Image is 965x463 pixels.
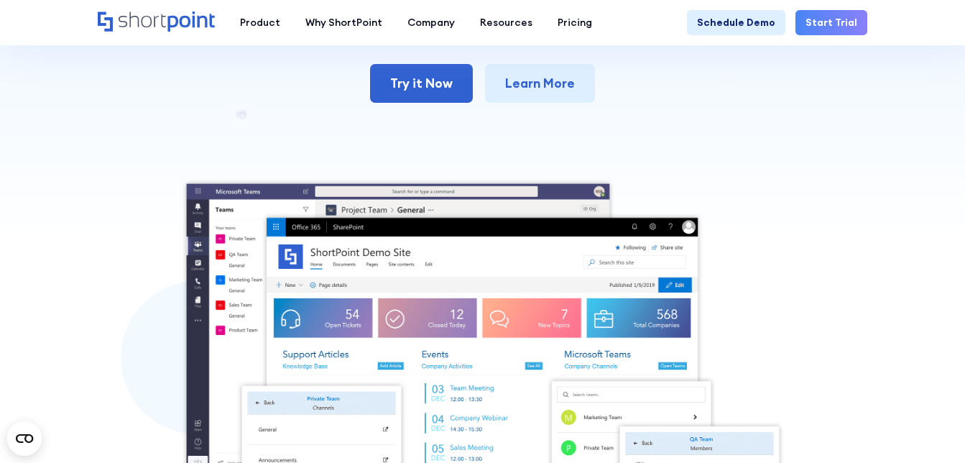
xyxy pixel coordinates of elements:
div: Pricing [558,15,592,30]
div: Company [407,15,455,30]
div: Product [240,15,280,30]
a: Resources [467,10,545,35]
a: Start Trial [795,10,867,35]
a: Pricing [545,10,604,35]
a: Try it Now [370,64,473,103]
a: Schedule Demo [687,10,785,35]
a: Why ShortPoint [292,10,394,35]
div: Why ShortPoint [305,15,382,30]
a: Company [394,10,467,35]
a: Product [227,10,292,35]
a: Learn More [485,64,595,103]
button: Open CMP widget [7,421,42,456]
div: Resources [480,15,532,30]
a: Home [98,12,215,33]
iframe: Chat Widget [893,394,965,463]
